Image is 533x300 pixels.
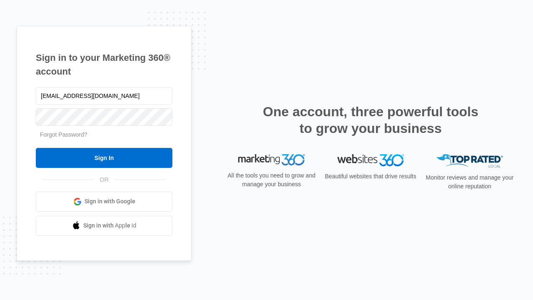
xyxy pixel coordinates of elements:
[423,173,516,191] p: Monitor reviews and manage your online reputation
[85,197,135,206] span: Sign in with Google
[36,148,172,168] input: Sign In
[260,103,481,137] h2: One account, three powerful tools to grow your business
[225,171,318,189] p: All the tools you need to grow and manage your business
[337,154,404,166] img: Websites 360
[40,131,87,138] a: Forgot Password?
[238,154,305,166] img: Marketing 360
[36,216,172,236] a: Sign in with Apple Id
[83,221,137,230] span: Sign in with Apple Id
[324,172,417,181] p: Beautiful websites that drive results
[36,192,172,212] a: Sign in with Google
[94,175,115,184] span: OR
[36,87,172,105] input: Email
[436,154,503,168] img: Top Rated Local
[36,51,172,78] h1: Sign in to your Marketing 360® account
